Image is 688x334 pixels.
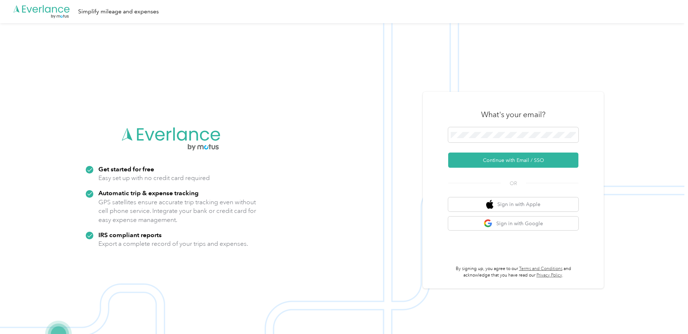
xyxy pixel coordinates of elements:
[98,231,162,239] strong: IRS compliant reports
[98,189,199,197] strong: Automatic trip & expense tracking
[486,200,493,209] img: apple logo
[98,174,210,183] p: Easy set up with no credit card required
[98,165,154,173] strong: Get started for free
[98,239,248,248] p: Export a complete record of your trips and expenses.
[536,273,562,278] a: Privacy Policy
[448,217,578,231] button: google logoSign in with Google
[448,197,578,211] button: apple logoSign in with Apple
[501,180,526,187] span: OR
[98,198,256,224] p: GPS satellites ensure accurate trip tracking even without cell phone service. Integrate your bank...
[481,110,545,120] h3: What's your email?
[78,7,159,16] div: Simplify mileage and expenses
[519,266,562,271] a: Terms and Conditions
[448,153,578,168] button: Continue with Email / SSO
[448,266,578,278] p: By signing up, you agree to our and acknowledge that you have read our .
[484,219,493,228] img: google logo
[647,294,688,334] iframe: Everlance-gr Chat Button Frame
